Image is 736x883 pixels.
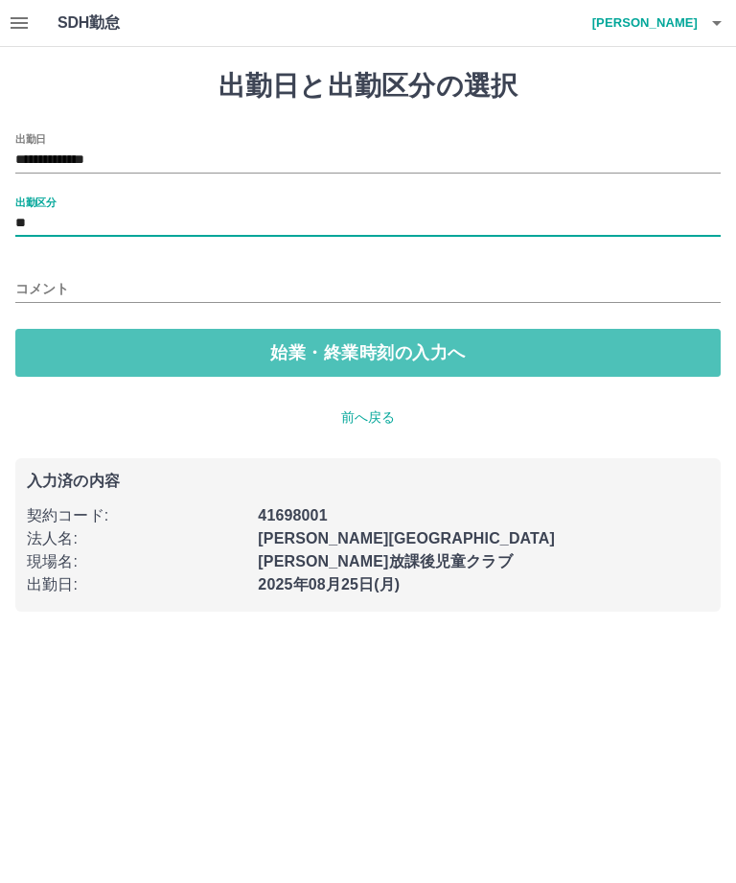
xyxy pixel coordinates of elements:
b: [PERSON_NAME][GEOGRAPHIC_DATA] [258,530,555,546]
p: 前へ戻る [15,407,721,428]
p: 出勤日 : [27,573,246,596]
button: 始業・終業時刻の入力へ [15,329,721,377]
label: 出勤区分 [15,195,56,209]
p: 法人名 : [27,527,246,550]
p: 入力済の内容 [27,474,709,489]
b: 2025年08月25日(月) [258,576,400,593]
p: 現場名 : [27,550,246,573]
h1: 出勤日と出勤区分の選択 [15,70,721,103]
b: 41698001 [258,507,327,523]
label: 出勤日 [15,131,46,146]
p: 契約コード : [27,504,246,527]
b: [PERSON_NAME]放課後児童クラブ [258,553,512,569]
